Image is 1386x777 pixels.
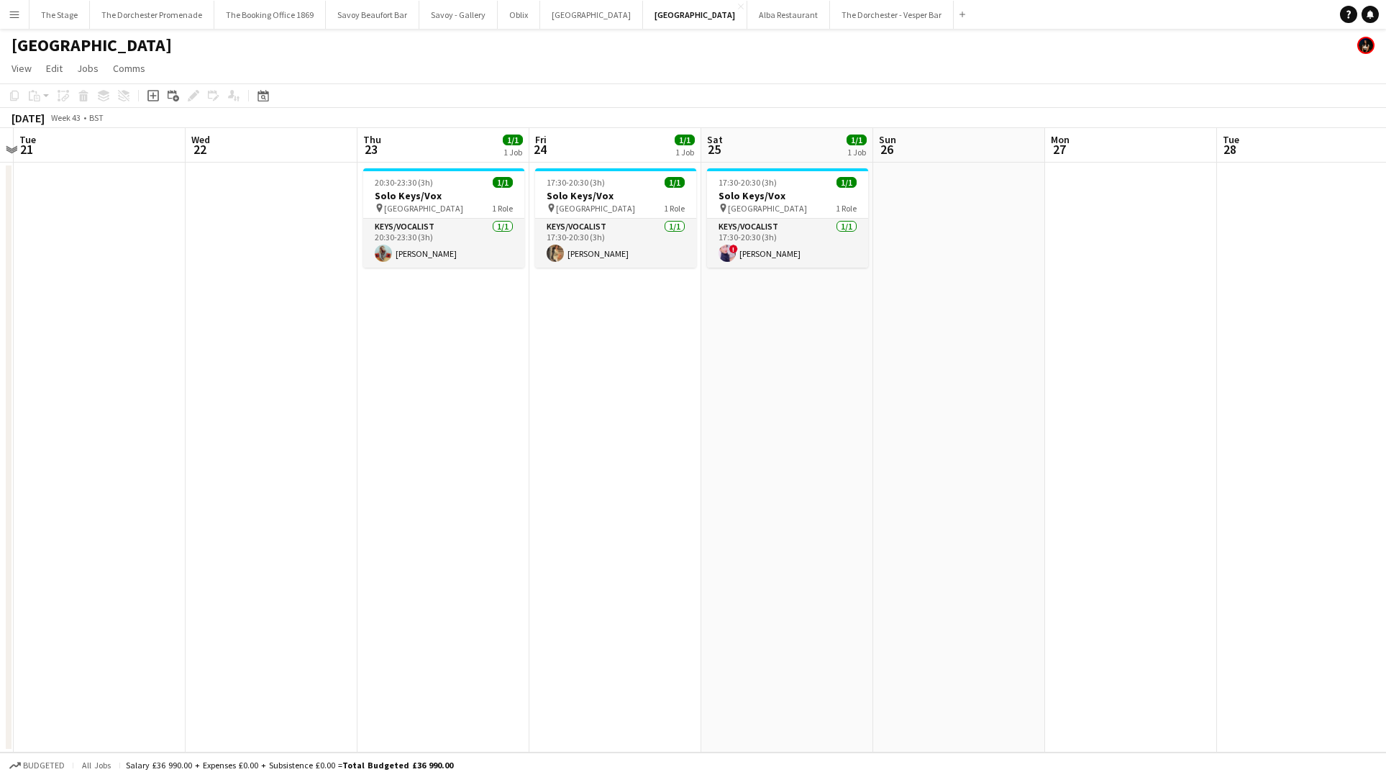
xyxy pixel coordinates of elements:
[361,141,381,158] span: 23
[729,245,738,253] span: !
[556,203,635,214] span: [GEOGRAPHIC_DATA]
[535,189,696,202] h3: Solo Keys/Vox
[191,133,210,146] span: Wed
[847,147,866,158] div: 1 Job
[6,59,37,78] a: View
[1049,141,1070,158] span: 27
[40,59,68,78] a: Edit
[1357,37,1374,54] app-user-avatar: Helena Debono
[664,203,685,214] span: 1 Role
[665,177,685,188] span: 1/1
[535,133,547,146] span: Fri
[643,1,747,29] button: [GEOGRAPHIC_DATA]
[492,203,513,214] span: 1 Role
[23,760,65,771] span: Budgeted
[836,203,857,214] span: 1 Role
[363,219,524,268] app-card-role: Keys/Vocalist1/120:30-23:30 (3h)[PERSON_NAME]
[375,177,433,188] span: 20:30-23:30 (3h)
[705,141,723,158] span: 25
[707,189,868,202] h3: Solo Keys/Vox
[493,177,513,188] span: 1/1
[384,203,463,214] span: [GEOGRAPHIC_DATA]
[675,147,694,158] div: 1 Job
[71,59,104,78] a: Jobs
[1221,141,1239,158] span: 28
[707,168,868,268] app-job-card: 17:30-20:30 (3h)1/1Solo Keys/Vox [GEOGRAPHIC_DATA]1 RoleKeys/Vocalist1/117:30-20:30 (3h)![PERSON_...
[214,1,326,29] button: The Booking Office 1869
[547,177,605,188] span: 17:30-20:30 (3h)
[830,1,954,29] button: The Dorchester - Vesper Bar
[342,760,453,771] span: Total Budgeted £36 990.00
[540,1,643,29] button: [GEOGRAPHIC_DATA]
[1223,133,1239,146] span: Tue
[12,62,32,75] span: View
[89,112,104,123] div: BST
[1051,133,1070,146] span: Mon
[877,141,896,158] span: 26
[46,62,63,75] span: Edit
[533,141,547,158] span: 24
[707,219,868,268] app-card-role: Keys/Vocalist1/117:30-20:30 (3h)![PERSON_NAME]
[498,1,540,29] button: Oblix
[503,147,522,158] div: 1 Job
[503,135,523,145] span: 1/1
[363,133,381,146] span: Thu
[189,141,210,158] span: 22
[19,133,36,146] span: Tue
[29,1,90,29] button: The Stage
[535,219,696,268] app-card-role: Keys/Vocalist1/117:30-20:30 (3h)[PERSON_NAME]
[12,35,172,56] h1: [GEOGRAPHIC_DATA]
[728,203,807,214] span: [GEOGRAPHIC_DATA]
[419,1,498,29] button: Savoy - Gallery
[79,760,114,771] span: All jobs
[535,168,696,268] app-job-card: 17:30-20:30 (3h)1/1Solo Keys/Vox [GEOGRAPHIC_DATA]1 RoleKeys/Vocalist1/117:30-20:30 (3h)[PERSON_N...
[675,135,695,145] span: 1/1
[113,62,145,75] span: Comms
[107,59,151,78] a: Comms
[12,111,45,125] div: [DATE]
[747,1,830,29] button: Alba Restaurant
[363,189,524,202] h3: Solo Keys/Vox
[77,62,99,75] span: Jobs
[879,133,896,146] span: Sun
[326,1,419,29] button: Savoy Beaufort Bar
[363,168,524,268] app-job-card: 20:30-23:30 (3h)1/1Solo Keys/Vox [GEOGRAPHIC_DATA]1 RoleKeys/Vocalist1/120:30-23:30 (3h)[PERSON_N...
[126,760,453,771] div: Salary £36 990.00 + Expenses £0.00 + Subsistence £0.00 =
[836,177,857,188] span: 1/1
[707,133,723,146] span: Sat
[7,758,67,773] button: Budgeted
[847,135,867,145] span: 1/1
[90,1,214,29] button: The Dorchester Promenade
[17,141,36,158] span: 21
[719,177,777,188] span: 17:30-20:30 (3h)
[47,112,83,123] span: Week 43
